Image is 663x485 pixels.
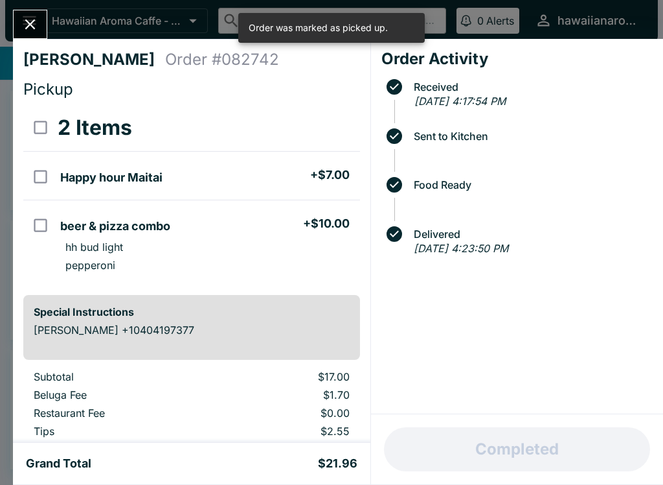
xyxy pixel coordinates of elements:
span: Sent to Kitchen [407,130,653,142]
h5: + $10.00 [303,216,350,231]
h5: Grand Total [26,456,91,471]
span: Pickup [23,80,73,99]
em: [DATE] 4:23:50 PM [414,242,508,255]
h4: [PERSON_NAME] [23,50,165,69]
h5: $21.96 [318,456,357,471]
span: Received [407,81,653,93]
button: Close [14,10,47,38]
p: $17.00 [228,370,349,383]
h5: beer & pizza combo [60,219,170,234]
div: Order was marked as picked up. [249,17,388,39]
h4: Order # 082742 [165,50,279,69]
em: [DATE] 4:17:54 PM [414,95,506,108]
p: $1.70 [228,388,349,401]
table: orders table [23,104,360,285]
p: $0.00 [228,407,349,420]
table: orders table [23,370,360,461]
p: Beluga Fee [34,388,207,401]
h3: 2 Items [58,115,132,141]
p: Restaurant Fee [34,407,207,420]
p: Subtotal [34,370,207,383]
h4: Order Activity [381,49,653,69]
p: $2.55 [228,425,349,438]
p: pepperoni [65,259,115,272]
h5: + $7.00 [310,167,350,183]
p: hh bud light [65,241,123,254]
p: [PERSON_NAME] +10404197377 [34,324,350,337]
span: Food Ready [407,179,653,191]
h6: Special Instructions [34,305,350,318]
p: Tips [34,425,207,438]
h5: Happy hour Maitai [60,170,163,185]
span: Delivered [407,228,653,240]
